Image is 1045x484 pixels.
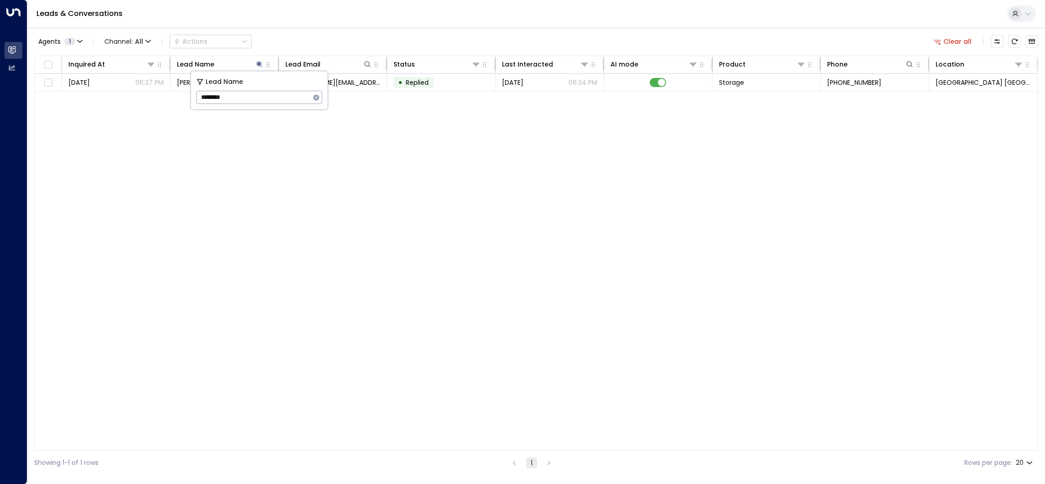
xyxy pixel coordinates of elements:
span: Toggle select all [42,59,54,71]
div: Lead Name [177,59,214,70]
span: Yesterday [502,78,523,87]
div: Showing 1-1 of 1 rows [34,458,98,468]
div: Last Interacted [502,59,553,70]
div: • [398,75,403,90]
div: Lead Email [285,59,321,70]
div: Button group with a nested menu [170,35,252,48]
span: Channel: [101,35,155,48]
div: AI mode [610,59,638,70]
span: Toggle select row [42,77,54,88]
span: a.Cosgriff@icloud.com [285,78,381,87]
nav: pagination navigation [508,457,555,469]
span: Replied [406,78,429,87]
label: Rows per page: [964,458,1012,468]
div: Location [936,59,964,70]
span: Lead Name [206,77,243,87]
p: 06:27 PM [135,78,164,87]
span: Anthony Cosgriff [177,78,227,87]
div: Last Interacted [502,59,589,70]
div: 20 [1016,456,1035,469]
div: Status [393,59,481,70]
div: Phone [827,59,914,70]
span: Refresh [1008,35,1021,48]
div: AI mode [610,59,698,70]
div: Inquired At [68,59,105,70]
button: Agents1 [34,35,86,48]
div: Location [936,59,1023,70]
span: All [135,38,143,45]
div: Phone [827,59,848,70]
div: Product [719,59,806,70]
span: 1 [64,38,75,45]
button: Clear all [930,35,976,48]
button: page 1 [526,458,537,469]
button: Customize [991,35,1004,48]
button: Archived Leads [1025,35,1038,48]
div: Product [719,59,745,70]
div: Status [393,59,415,70]
a: Leads & Conversations [36,8,123,19]
div: Lead Email [285,59,372,70]
span: +447976792285 [827,78,881,87]
span: Yesterday [68,78,90,87]
span: Space Station Shrewsbury [936,78,1031,87]
button: Actions [170,35,252,48]
span: Storage [719,78,744,87]
span: Agents [38,38,61,45]
p: 06:34 PM [569,78,597,87]
div: Inquired At [68,59,155,70]
div: Actions [174,37,207,46]
button: Channel:All [101,35,155,48]
div: Lead Name [177,59,264,70]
